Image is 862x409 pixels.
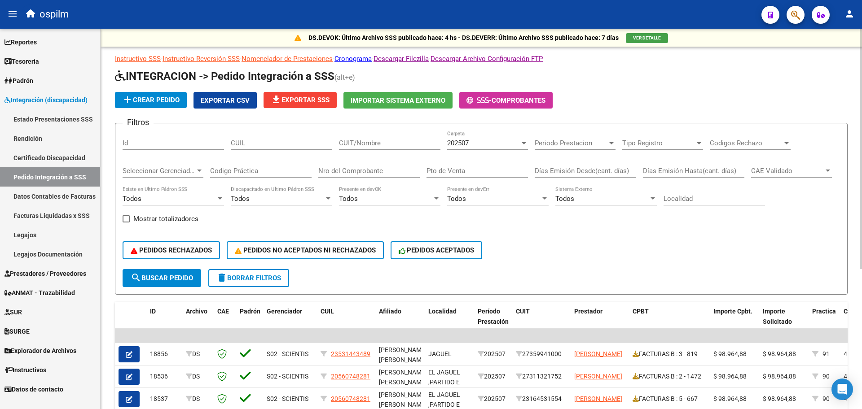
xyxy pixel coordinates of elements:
div: 18856 [150,349,179,359]
span: SUR [4,307,22,317]
span: 20560748281 [331,373,370,380]
span: 4 [844,350,847,357]
span: CPBT [633,308,649,315]
span: Periodo Prestacion [535,139,607,147]
div: 27359941000 [516,349,567,359]
span: $ 98.964,88 [763,373,796,380]
span: Instructivos [4,365,46,375]
mat-icon: delete [216,272,227,283]
span: Importe Solicitado [763,308,792,325]
span: Importe Cpbt. [713,308,752,315]
div: 202507 [478,349,509,359]
div: Open Intercom Messenger [831,379,853,400]
span: CAE Validado [751,167,824,175]
span: PEDIDOS ACEPTADOS [399,246,475,254]
datatable-header-cell: CUIT [512,302,571,341]
span: Prestadores / Proveedores [4,269,86,278]
span: $ 98.964,88 [763,350,796,357]
span: Período Prestación [478,308,509,325]
span: INTEGRACION -> Pedido Integración a SSS [115,70,334,83]
a: Nomenclador de Prestaciones [242,55,333,63]
span: [PERSON_NAME] [574,373,622,380]
span: Padrón [4,76,33,86]
span: [PERSON_NAME] [PERSON_NAME], [379,369,428,386]
span: JAGUEL [428,350,452,357]
span: Crear Pedido [122,96,180,104]
span: PEDIDOS RECHAZADOS [131,246,212,254]
span: Reportes [4,37,37,47]
span: Explorador de Archivos [4,346,76,356]
a: Descargar Archivo Configuración FTP [431,55,543,63]
span: $ 98.964,88 [763,395,796,402]
span: $ 98.964,88 [713,350,747,357]
span: Exportar SSS [271,96,330,104]
span: EL JAGUEL ,PARTIDO E [428,391,460,409]
span: Exportar CSV [201,96,250,104]
span: [PERSON_NAME] [574,350,622,357]
datatable-header-cell: Período Prestación [474,302,512,341]
datatable-header-cell: Padrón [236,302,263,341]
p: DS.DEVOK: Último Archivo SSS publicado hace: 4 hs - DS.DEVERR: Último Archivo SSS publicado hace:... [308,33,619,43]
datatable-header-cell: CUIL [317,302,375,341]
span: Borrar Filtros [216,274,281,282]
div: DS [186,371,210,382]
span: 202507 [447,139,469,147]
span: Archivo [186,308,207,315]
button: -Comprobantes [459,92,553,109]
span: Seleccionar Gerenciador [123,167,195,175]
span: Afiliado [379,308,401,315]
span: CUIL [321,308,334,315]
span: Datos de contacto [4,384,63,394]
span: S02 - SCIENTIS [267,395,308,402]
span: [PERSON_NAME] [PERSON_NAME], [379,391,428,409]
div: 202507 [478,394,509,404]
mat-icon: search [131,272,141,283]
button: VER DETALLE [626,33,668,43]
span: 4 [844,395,847,402]
div: DS [186,394,210,404]
datatable-header-cell: ID [146,302,182,341]
span: 90 [822,395,830,402]
span: ospilm [40,4,69,24]
span: PEDIDOS NO ACEPTADOS NI RECHAZADOS [235,246,376,254]
div: 202507 [478,371,509,382]
span: Codigos Rechazo [710,139,783,147]
mat-icon: person [844,9,855,19]
div: 23164531554 [516,394,567,404]
span: Integración (discapacidad) [4,95,88,105]
p: - - - - - [115,54,848,64]
span: Todos [231,195,250,203]
datatable-header-cell: Afiliado [375,302,425,341]
button: Borrar Filtros [208,269,289,287]
span: Practica [812,308,836,315]
span: Gerenciador [267,308,302,315]
datatable-header-cell: Importe Cpbt. [710,302,759,341]
span: CAE [217,308,229,315]
a: Instructivo SSS [115,55,161,63]
button: PEDIDOS RECHAZADOS [123,241,220,259]
span: 23531443489 [331,350,370,357]
span: Localidad [428,308,457,315]
span: CUIT [516,308,530,315]
span: EL JAGUEL ,PARTIDO E [428,369,460,386]
mat-icon: add [122,94,133,105]
datatable-header-cell: Gerenciador [263,302,317,341]
span: ID [150,308,156,315]
span: [PERSON_NAME] [574,395,622,402]
a: Descargar Filezilla [374,55,429,63]
span: SURGE [4,326,30,336]
datatable-header-cell: Localidad [425,302,474,341]
button: Buscar Pedido [123,269,201,287]
button: Exportar SSS [264,92,337,108]
span: 90 [822,373,830,380]
span: 20560748281 [331,395,370,402]
span: Todos [339,195,358,203]
span: $ 98.964,88 [713,373,747,380]
span: Tipo Registro [622,139,695,147]
span: Tesorería [4,57,39,66]
div: 18537 [150,394,179,404]
a: Cronograma [334,55,372,63]
mat-icon: menu [7,9,18,19]
button: Crear Pedido [115,92,187,108]
span: 91 [822,350,830,357]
